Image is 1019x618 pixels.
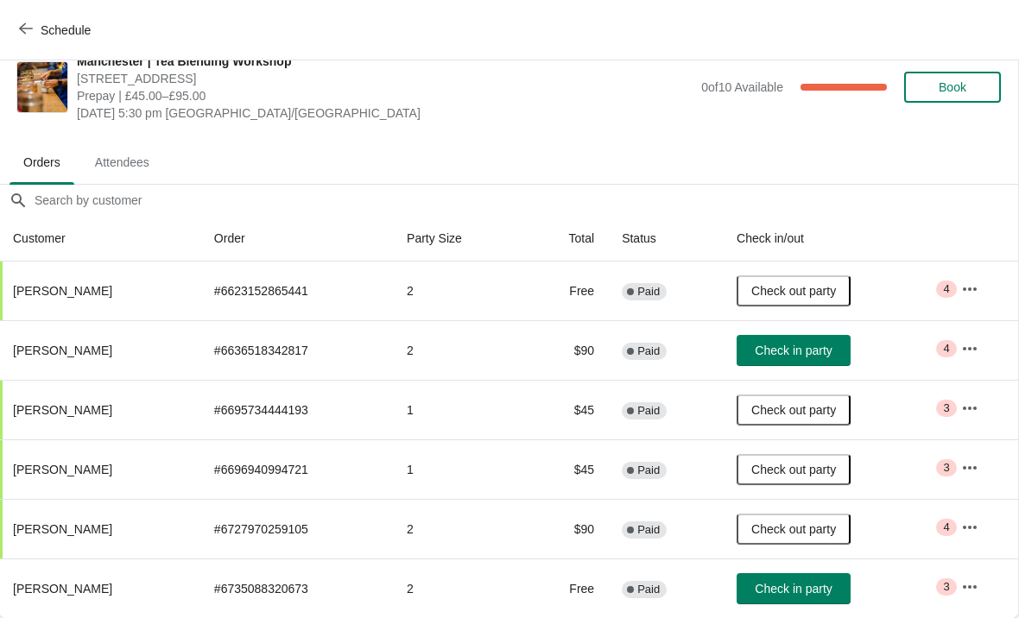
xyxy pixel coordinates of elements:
span: [PERSON_NAME] [13,344,112,357]
td: # 6735088320673 [200,558,393,618]
span: Attendees [81,147,163,178]
span: [STREET_ADDRESS] [77,70,693,87]
td: # 6727970259105 [200,499,393,558]
td: # 6623152865441 [200,262,393,320]
span: 3 [943,401,949,415]
span: [PERSON_NAME] [13,403,112,417]
span: Paid [637,523,660,537]
input: Search by customer [34,185,1018,216]
span: Paid [637,285,660,299]
td: # 6696940994721 [200,439,393,499]
button: Check out party [737,275,851,306]
button: Check in party [737,335,851,366]
span: [PERSON_NAME] [13,284,112,298]
button: Check out party [737,514,851,545]
span: Check out party [751,403,836,417]
td: 2 [393,262,524,320]
span: [DATE] 5:30 pm [GEOGRAPHIC_DATA]/[GEOGRAPHIC_DATA] [77,104,693,122]
td: # 6636518342817 [200,320,393,380]
span: Check in party [755,582,832,596]
td: $45 [524,439,608,499]
span: 4 [943,342,949,356]
span: Book [939,80,966,94]
span: 0 of 10 Available [701,80,783,94]
td: Free [524,262,608,320]
span: Paid [637,583,660,596]
span: Paid [637,404,660,418]
td: $90 [524,320,608,380]
span: Manchester | Tea Blending Workshop [77,53,693,70]
span: [PERSON_NAME] [13,463,112,476]
span: 3 [943,461,949,475]
td: 1 [393,380,524,439]
span: 4 [943,282,949,296]
button: Check in party [737,573,851,604]
td: $45 [524,380,608,439]
button: Book [904,72,1001,103]
td: # 6695734444193 [200,380,393,439]
span: Orders [9,147,74,178]
th: Total [524,216,608,262]
span: Check out party [751,522,836,536]
span: Prepay | £45.00–£95.00 [77,87,693,104]
td: 2 [393,320,524,380]
span: [PERSON_NAME] [13,582,112,596]
button: Schedule [9,15,104,46]
button: Check out party [737,394,851,426]
td: Free [524,558,608,618]
span: 3 [943,580,949,594]
td: 2 [393,499,524,558]
span: [PERSON_NAME] [13,522,112,536]
td: $90 [524,499,608,558]
td: 2 [393,558,524,618]
span: Check out party [751,463,836,476]
span: 4 [943,520,949,534]
span: Paid [637,344,660,358]
th: Party Size [393,216,524,262]
th: Status [608,216,723,262]
span: Check out party [751,284,836,298]
span: Paid [637,463,660,477]
th: Order [200,216,393,262]
th: Check in/out [723,216,947,262]
span: Schedule [41,23,91,37]
td: 1 [393,439,524,499]
span: Check in party [755,344,832,357]
img: Manchester | Tea Blending Workshop [17,62,67,112]
button: Check out party [737,454,851,485]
